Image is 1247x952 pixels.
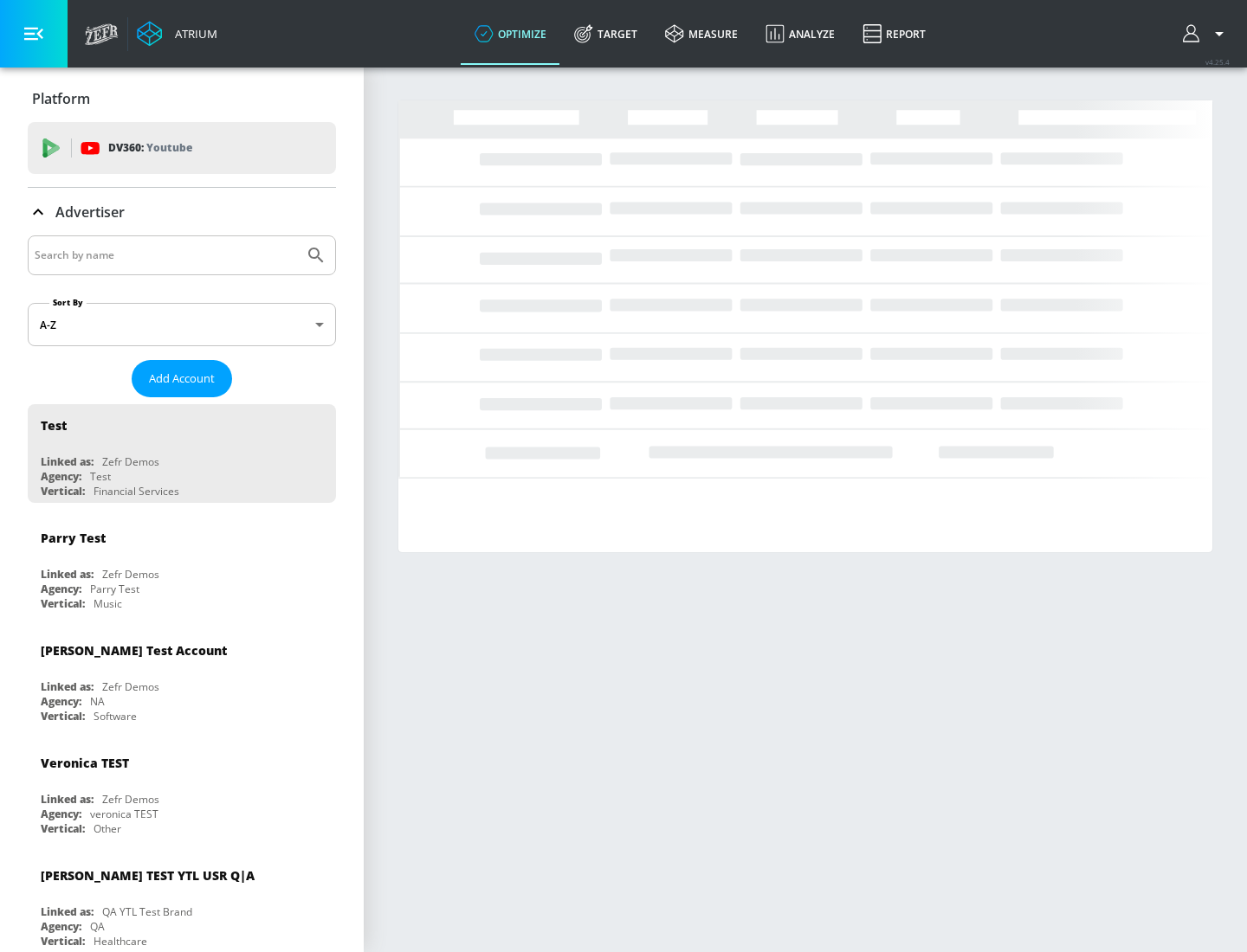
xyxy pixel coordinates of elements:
[41,454,94,469] div: Linked as:
[41,679,94,694] div: Linked as:
[102,679,159,694] div: Zefr Demos
[102,792,159,807] div: Zefr Demos
[28,404,336,503] div: TestLinked as:Zefr DemosAgency:TestVertical:Financial Services
[28,742,336,840] div: Veronica TESTLinked as:Zefr DemosAgency:veronica TESTVertical:Other
[41,582,81,596] div: Agency:
[28,517,336,615] div: Parry TestLinked as:Zefr DemosAgency:Parry TestVertical:Music
[28,188,336,236] div: Advertiser
[41,709,85,724] div: Vertical:
[1205,57,1230,67] span: v 4.25.4
[461,3,560,65] a: optimize
[41,934,85,949] div: Vertical:
[41,642,227,659] div: [PERSON_NAME] Test Account
[41,530,106,546] div: Parry Test
[90,919,105,934] div: QA
[90,582,139,596] div: Parry Test
[28,303,336,346] div: A-Z
[41,469,81,484] div: Agency:
[41,596,85,611] div: Vertical:
[41,919,81,934] div: Agency:
[55,203,125,222] p: Advertiser
[41,484,85,499] div: Vertical:
[752,3,849,65] a: Analyze
[41,867,255,884] div: [PERSON_NAME] TEST YTL USR Q|A
[849,3,940,65] a: Report
[90,807,158,821] div: veronica TEST
[168,26,217,42] div: Atrium
[102,567,159,582] div: Zefr Demos
[651,3,752,65] a: measure
[94,709,137,724] div: Software
[28,629,336,728] div: [PERSON_NAME] Test AccountLinked as:Zefr DemosAgency:NAVertical:Software
[560,3,651,65] a: Target
[146,138,192,157] p: Youtube
[35,244,297,267] input: Search by name
[41,821,85,836] div: Vertical:
[32,89,90,108] p: Platform
[90,469,111,484] div: Test
[137,21,217,47] a: Atrium
[28,74,336,123] div: Platform
[41,904,94,919] div: Linked as:
[90,694,105,709] div: NA
[41,792,94,807] div: Linked as:
[41,567,94,582] div: Linked as:
[41,694,81,709] div: Agency:
[102,454,159,469] div: Zefr Demos
[94,596,122,611] div: Music
[108,138,192,158] p: DV360:
[49,297,87,308] label: Sort By
[94,484,179,499] div: Financial Services
[94,821,121,836] div: Other
[132,360,232,397] button: Add Account
[41,417,67,434] div: Test
[102,904,192,919] div: QA YTL Test Brand
[149,369,215,389] span: Add Account
[28,122,336,174] div: DV360: Youtube
[94,934,147,949] div: Healthcare
[41,755,129,771] div: Veronica TEST
[41,807,81,821] div: Agency:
